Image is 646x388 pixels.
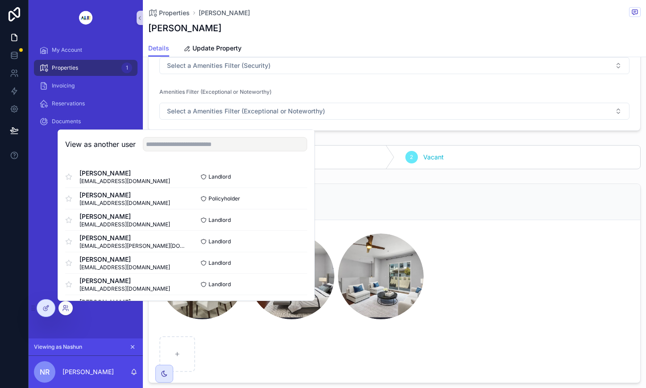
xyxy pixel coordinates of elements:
[79,276,170,285] span: [PERSON_NAME]
[159,88,271,95] span: Amenities Filter (Exceptional or Noteworthy)
[79,221,170,228] span: [EMAIL_ADDRESS][DOMAIN_NAME]
[34,96,138,112] a: Reservations
[423,153,444,162] span: Vacant
[79,200,170,207] span: [EMAIL_ADDRESS][DOMAIN_NAME]
[34,60,138,76] a: Properties1
[208,173,231,180] span: Landlord
[72,11,100,25] img: App logo
[79,264,170,271] span: [EMAIL_ADDRESS][DOMAIN_NAME]
[167,61,271,70] span: Select a Amenities Filter (Security)
[208,259,231,267] span: Landlord
[52,82,75,89] span: Invoicing
[410,154,413,161] span: 2
[79,234,186,242] span: [PERSON_NAME]
[52,46,82,54] span: My Account
[183,40,242,58] a: Update Property
[208,195,240,202] span: Policyholder
[79,212,170,221] span: [PERSON_NAME]
[40,367,50,377] span: NR
[63,367,114,376] p: [PERSON_NAME]
[148,8,190,17] a: Properties
[148,44,169,53] span: Details
[159,8,190,17] span: Properties
[79,285,170,292] span: [EMAIL_ADDRESS][DOMAIN_NAME]
[121,63,132,73] div: 1
[79,178,170,185] span: [EMAIL_ADDRESS][DOMAIN_NAME]
[79,242,186,250] span: [EMAIL_ADDRESS][PERSON_NAME][DOMAIN_NAME]
[34,343,82,350] span: Viewing as Nashun
[29,36,143,141] div: scrollable content
[52,100,85,107] span: Reservations
[167,107,325,116] span: Select a Amenities Filter (Exceptional or Noteworthy)
[208,217,231,224] span: Landlord
[79,255,170,264] span: [PERSON_NAME]
[34,42,138,58] a: My Account
[79,191,170,200] span: [PERSON_NAME]
[34,78,138,94] a: Invoicing
[199,8,250,17] a: [PERSON_NAME]
[208,238,231,245] span: Landlord
[65,139,136,150] h2: View as another user
[148,22,221,34] h1: [PERSON_NAME]
[79,169,170,178] span: [PERSON_NAME]
[208,281,231,288] span: Landlord
[34,113,138,129] a: Documents
[52,64,78,71] span: Properties
[148,40,169,57] a: Details
[159,103,629,120] button: Select Button
[52,118,81,125] span: Documents
[159,57,629,74] button: Select Button
[192,44,242,53] span: Update Property
[79,298,170,307] span: [PERSON_NAME]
